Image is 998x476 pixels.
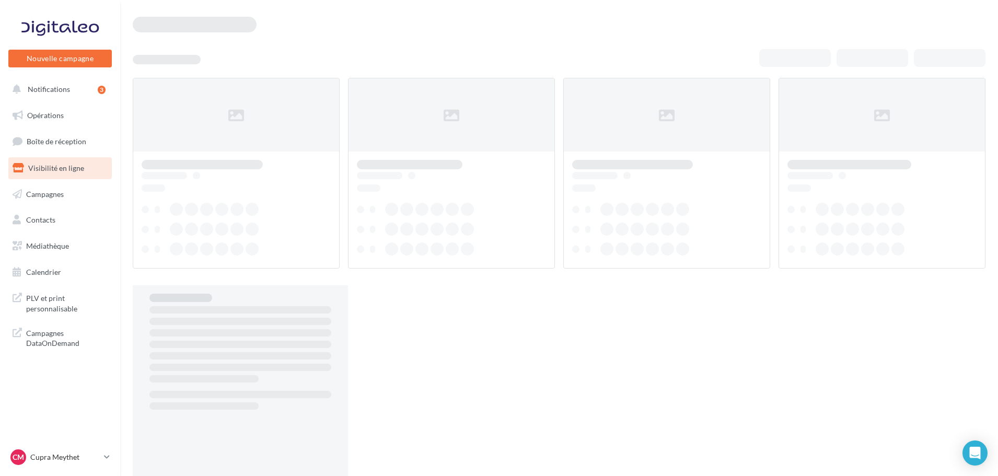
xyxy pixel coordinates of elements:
a: PLV et print personnalisable [6,287,114,318]
span: Médiathèque [26,241,69,250]
a: Visibilité en ligne [6,157,114,179]
a: CM Cupra Meythet [8,447,112,467]
p: Cupra Meythet [30,452,100,462]
button: Notifications 3 [6,78,110,100]
span: Visibilité en ligne [28,164,84,172]
a: Médiathèque [6,235,114,257]
a: Opérations [6,105,114,126]
a: Contacts [6,209,114,231]
button: Nouvelle campagne [8,50,112,67]
span: Notifications [28,85,70,94]
a: Campagnes [6,183,114,205]
a: Boîte de réception [6,130,114,153]
span: Campagnes [26,189,64,198]
a: Calendrier [6,261,114,283]
span: PLV et print personnalisable [26,291,108,314]
span: Campagnes DataOnDemand [26,326,108,349]
div: Open Intercom Messenger [962,440,988,466]
span: CM [13,452,24,462]
span: Opérations [27,111,64,120]
a: Campagnes DataOnDemand [6,322,114,353]
span: Calendrier [26,268,61,276]
span: Contacts [26,215,55,224]
div: 3 [98,86,106,94]
span: Boîte de réception [27,137,86,146]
